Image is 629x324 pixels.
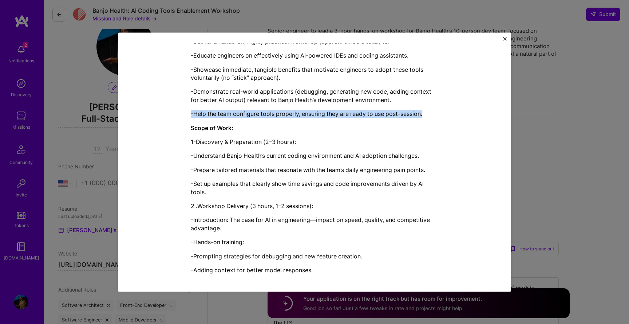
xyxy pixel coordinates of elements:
p: -Configuring Cursor, Windsurf MCP, GitHub Copilot for immediate productivity gains. [191,280,438,288]
p: -Understand Banjo Health’s current coding environment and AI adoption challenges. [191,152,438,160]
p: -Showcase immediate, tangible benefits that motivate engineers to adopt these tools voluntarily (... [191,66,438,82]
p: -Set up examples that clearly show time savings and code improvements driven by AI tools. [191,180,438,196]
strong: Scope of Work: [191,124,233,132]
p: -Hands-on training: [191,238,438,246]
p: -Introduction: The case for AI in engineering—impact on speed, quality, and competitive advantage. [191,216,438,233]
p: -Adding context for better model responses. [191,266,438,274]
p: 1-Discovery & Preparation (2–3 hours): [191,138,438,146]
p: -Prompting strategies for debugging and new feature creation. [191,252,438,260]
p: -Educate engineers on effectively using AI-powered IDEs and coding assistants. [191,52,438,60]
p: 2 .Workshop Delivery (3 hours, 1–2 sessions): [191,202,438,210]
button: Close [503,37,507,44]
p: -Help the team configure tools properly, ensuring they are ready to use post-session. [191,110,438,118]
p: -Prepare tailored materials that resonate with the team’s daily engineering pain points. [191,166,438,174]
p: -Demonstrate real-world applications (debugging, generating new code, adding context for better A... [191,88,438,104]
